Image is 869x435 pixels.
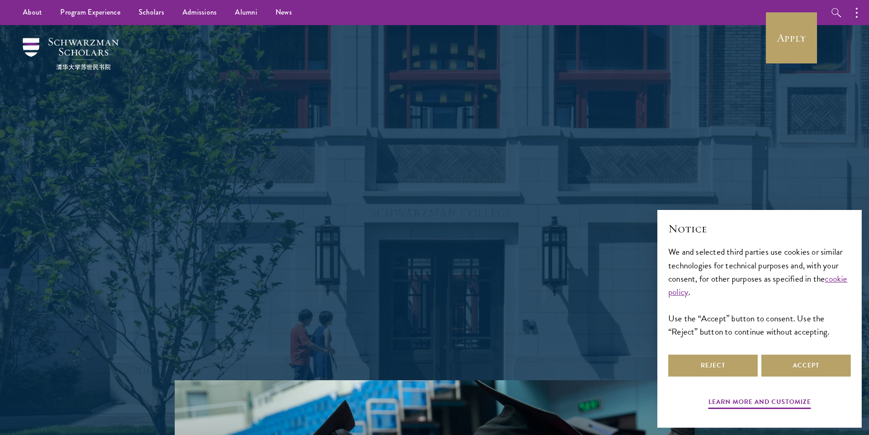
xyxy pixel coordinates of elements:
h2: Notice [668,221,851,236]
a: cookie policy [668,272,848,299]
button: Reject [668,355,758,377]
button: Accept [761,355,851,377]
img: Schwarzman Scholars [23,38,119,70]
button: Learn more and customize [708,396,811,410]
a: Apply [766,12,817,63]
div: We and selected third parties use cookies or similar technologies for technical purposes and, wit... [668,245,851,338]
